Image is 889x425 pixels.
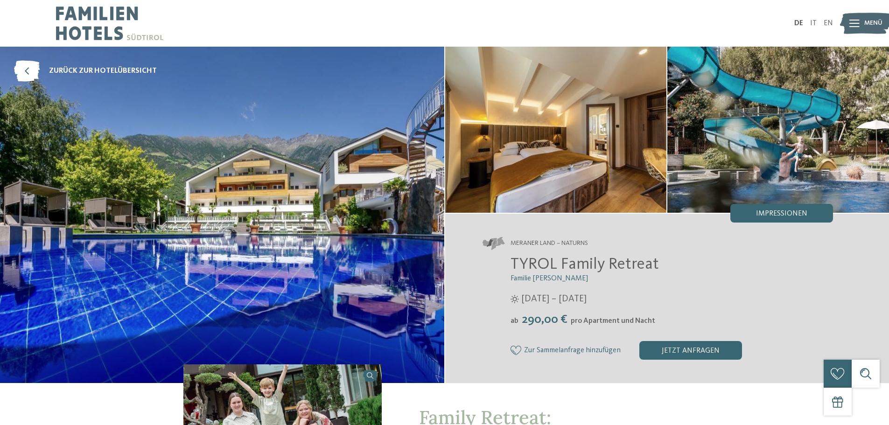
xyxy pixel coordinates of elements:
[639,341,742,360] div: jetzt anfragen
[824,20,833,27] a: EN
[521,293,587,306] span: [DATE] – [DATE]
[511,275,588,282] span: Familie [PERSON_NAME]
[14,61,157,82] a: zurück zur Hotelübersicht
[445,47,667,213] img: Das Familienhotel in Naturns der Extraklasse
[511,256,659,272] span: TYROL Family Retreat
[511,239,588,248] span: Meraner Land – Naturns
[667,47,889,213] img: Das Familienhotel in Naturns der Extraklasse
[524,347,621,355] span: Zur Sammelanfrage hinzufügen
[511,317,518,325] span: ab
[519,314,570,326] span: 290,00 €
[864,19,882,28] span: Menü
[794,20,803,27] a: DE
[571,317,655,325] span: pro Apartment und Nacht
[49,66,157,76] span: zurück zur Hotelübersicht
[810,20,817,27] a: IT
[756,210,807,217] span: Impressionen
[511,295,519,303] i: Öffnungszeiten im Sommer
